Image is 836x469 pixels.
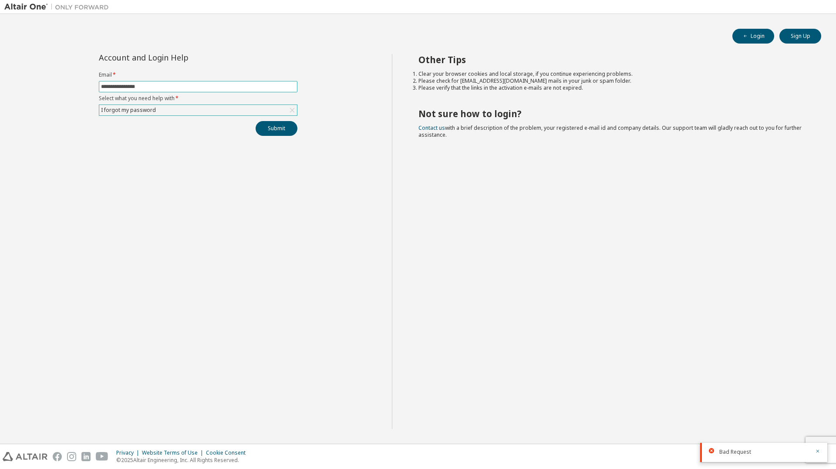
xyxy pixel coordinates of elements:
img: altair_logo.svg [3,452,47,461]
div: Website Terms of Use [142,449,206,456]
li: Please check for [EMAIL_ADDRESS][DOMAIN_NAME] mails in your junk or spam folder. [418,78,806,84]
div: Privacy [116,449,142,456]
div: I forgot my password [100,105,157,115]
span: with a brief description of the problem, your registered e-mail id and company details. Our suppo... [418,124,802,138]
img: Altair One [4,3,113,11]
div: I forgot my password [99,105,297,115]
h2: Other Tips [418,54,806,65]
span: Bad Request [719,449,751,456]
button: Login [732,29,774,44]
img: youtube.svg [96,452,108,461]
div: Cookie Consent [206,449,251,456]
img: instagram.svg [67,452,76,461]
div: Account and Login Help [99,54,258,61]
li: Please verify that the links in the activation e-mails are not expired. [418,84,806,91]
label: Email [99,71,297,78]
p: © 2025 Altair Engineering, Inc. All Rights Reserved. [116,456,251,464]
label: Select what you need help with [99,95,297,102]
button: Submit [256,121,297,136]
li: Clear your browser cookies and local storage, if you continue experiencing problems. [418,71,806,78]
a: Contact us [418,124,445,132]
h2: Not sure how to login? [418,108,806,119]
img: facebook.svg [53,452,62,461]
button: Sign Up [779,29,821,44]
img: linkedin.svg [81,452,91,461]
